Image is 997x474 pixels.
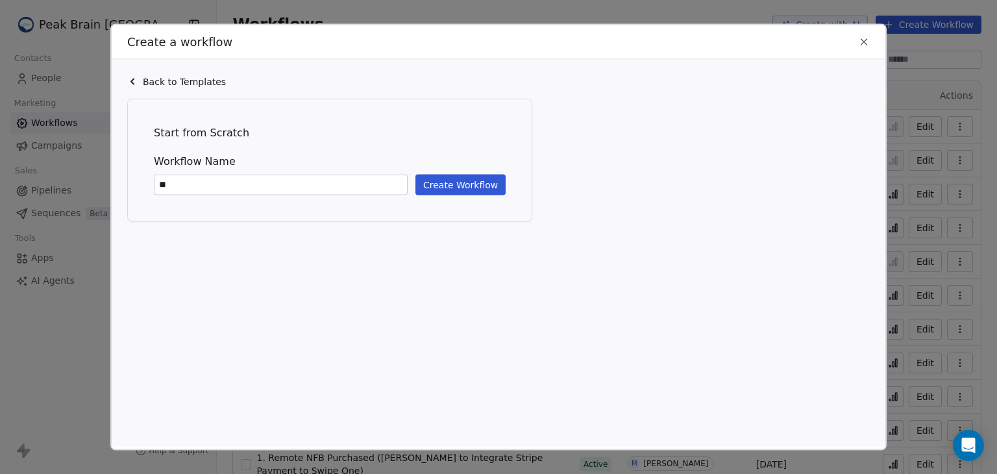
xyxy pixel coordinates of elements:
[127,34,232,51] span: Create a workflow
[154,125,506,141] span: Start from Scratch
[154,154,506,169] span: Workflow Name
[415,175,506,195] button: Create Workflow
[953,430,984,461] div: Open Intercom Messenger
[143,75,226,88] span: Back to Templates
